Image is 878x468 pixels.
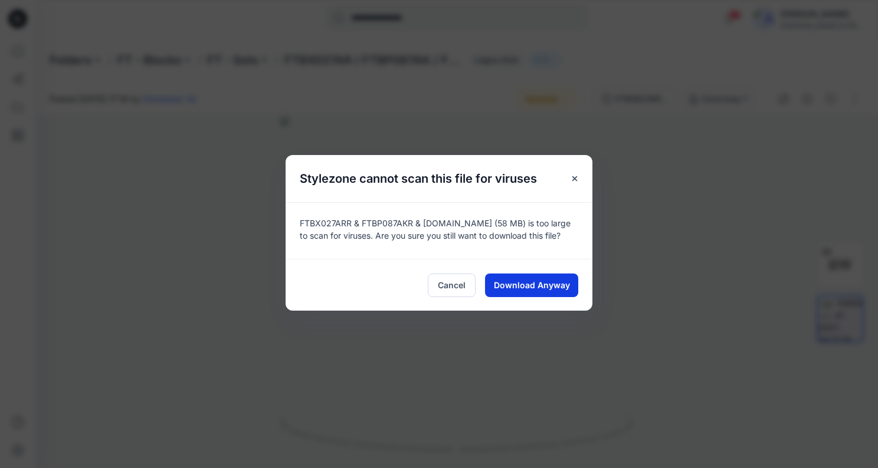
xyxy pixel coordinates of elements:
button: Download Anyway [485,273,578,297]
div: FTBX027ARR & FTBP087AKR & [DOMAIN_NAME] (58 MB) is too large to scan for viruses. Are you sure yo... [286,202,592,259]
button: Close [564,168,585,189]
h5: Stylezone cannot scan this file for viruses [286,155,551,202]
span: Download Anyway [494,279,570,291]
button: Cancel [428,273,476,297]
span: Cancel [438,279,466,291]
